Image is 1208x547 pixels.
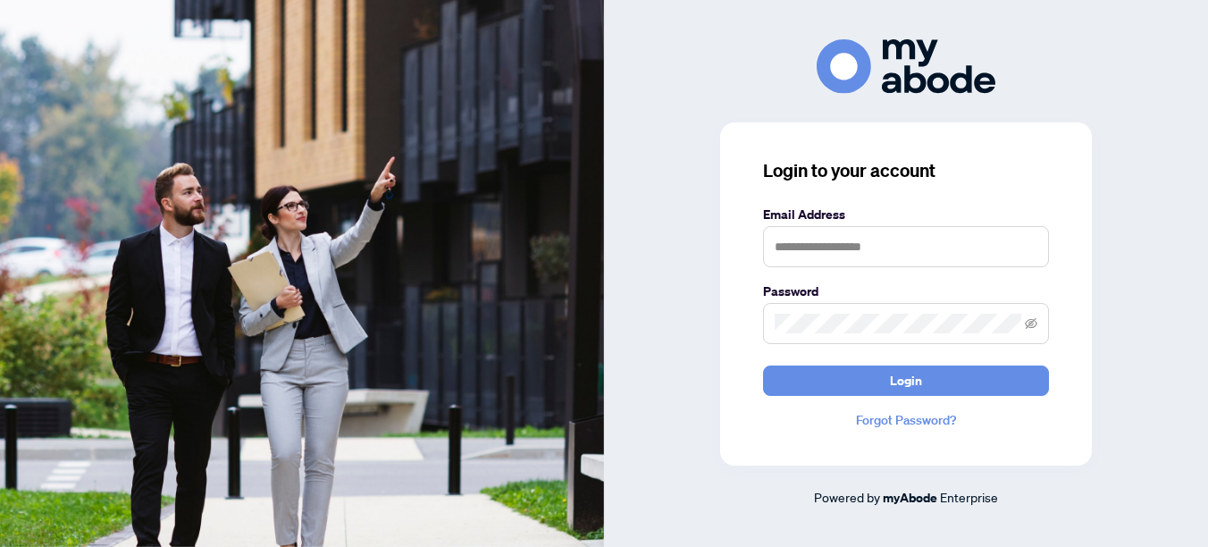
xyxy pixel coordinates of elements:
h3: Login to your account [763,158,1049,183]
span: Powered by [814,489,880,505]
span: Enterprise [940,489,998,505]
span: eye-invisible [1025,317,1037,330]
button: Login [763,366,1049,396]
a: Forgot Password? [763,410,1049,430]
a: myAbode [883,488,937,508]
span: Login [890,366,922,395]
label: Password [763,282,1049,301]
img: ma-logo [817,39,995,94]
label: Email Address [763,205,1049,224]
